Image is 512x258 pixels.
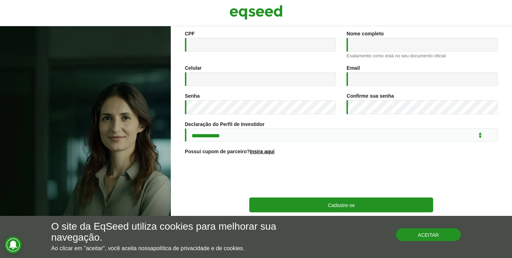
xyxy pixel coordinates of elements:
[185,65,202,70] label: Celular
[396,228,461,241] button: Aceitar
[347,93,394,98] label: Confirme sua senha
[250,149,274,154] a: Insira aqui
[287,163,395,190] iframe: reCAPTCHA
[229,4,283,21] img: EqSeed Logo
[153,246,243,251] a: política de privacidade e de cookies
[51,245,297,252] p: Ao clicar em "aceitar", você aceita nossa .
[347,31,384,36] label: Nome completo
[185,93,200,98] label: Senha
[347,65,360,70] label: Email
[185,31,195,36] label: CPF
[51,221,297,243] h5: O site da EqSeed utiliza cookies para melhorar sua navegação.
[347,53,498,58] div: Exatamente como está no seu documento oficial
[249,197,433,212] button: Cadastre-se
[185,149,275,154] label: Possui cupom de parceiro?
[185,122,265,127] label: Declaração do Perfil de Investidor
